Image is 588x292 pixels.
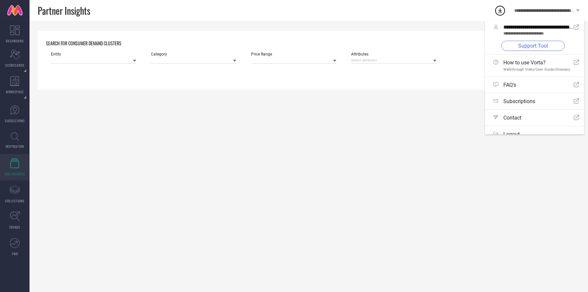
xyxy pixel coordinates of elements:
a: Contact [485,110,584,126]
a: Support Tool [501,41,565,51]
span: SCORECARDS [5,63,25,68]
span: Category [151,52,236,56]
span: Walkthrough Video/User Guide/Glossary [503,67,570,72]
a: How to use Vorta?Walkthrough Video/User Guide/Glossary [485,55,584,77]
span: TRENDS [9,225,20,230]
span: Contact [503,115,521,121]
span: DASHBOARD [6,38,24,43]
span: SUGGESTIONS [5,118,25,123]
span: WORKSPACE [6,89,24,94]
span: FAQ's [503,82,516,88]
span: Logout [503,131,520,137]
span: FWD [12,251,18,256]
span: Entity [51,52,136,56]
span: Price Range [251,52,336,56]
span: Subscriptions [503,98,535,104]
span: INSPIRATION [6,144,24,149]
a: Subscriptions [485,93,584,109]
div: Open download list [494,5,506,16]
span: Attributes [351,52,436,56]
a: FAQ's [485,77,584,93]
span: COLLECTIONS [5,198,25,203]
span: Partner Insights [38,4,90,17]
span: How to use Vorta? [503,59,570,66]
span: CDC INSIGHTS [5,171,25,176]
span: SEARCH FOR CONSUMER DEMAND CLUSTERS [46,40,121,47]
input: Select attributes [351,57,436,64]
